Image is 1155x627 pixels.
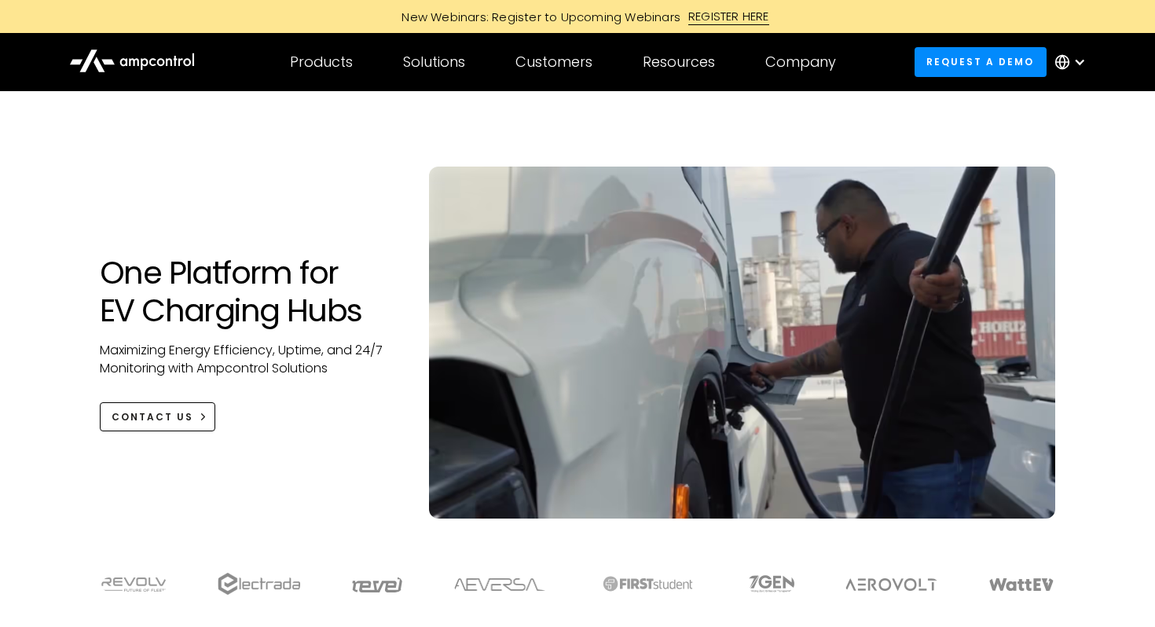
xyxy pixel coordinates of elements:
[290,53,353,71] div: Products
[915,47,1047,76] a: Request a demo
[100,254,398,329] h1: One Platform for EV Charging Hubs
[224,8,931,25] a: New Webinars: Register to Upcoming WebinarsREGISTER HERE
[688,8,769,25] div: REGISTER HERE
[643,53,715,71] div: Resources
[845,578,938,591] img: Aerovolt Logo
[765,53,836,71] div: Company
[386,9,688,25] div: New Webinars: Register to Upcoming Webinars
[515,53,592,71] div: Customers
[988,578,1054,591] img: WattEV logo
[100,402,215,431] a: CONTACT US
[112,410,193,424] div: CONTACT US
[100,342,398,377] p: Maximizing Energy Efficiency, Uptime, and 24/7 Monitoring with Ampcontrol Solutions
[218,573,300,595] img: electrada logo
[403,53,465,71] div: Solutions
